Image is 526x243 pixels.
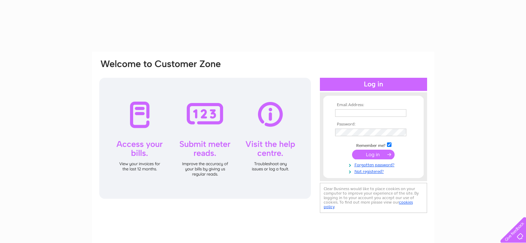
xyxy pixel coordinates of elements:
a: Forgotten password? [335,161,414,168]
div: Clear Business would like to place cookies on your computer to improve your experience of the sit... [320,183,427,213]
th: Password: [333,122,414,127]
a: cookies policy [324,200,413,209]
a: Not registered? [335,168,414,174]
th: Email Address: [333,103,414,108]
td: Remember me? [333,141,414,148]
input: Submit [352,150,395,159]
